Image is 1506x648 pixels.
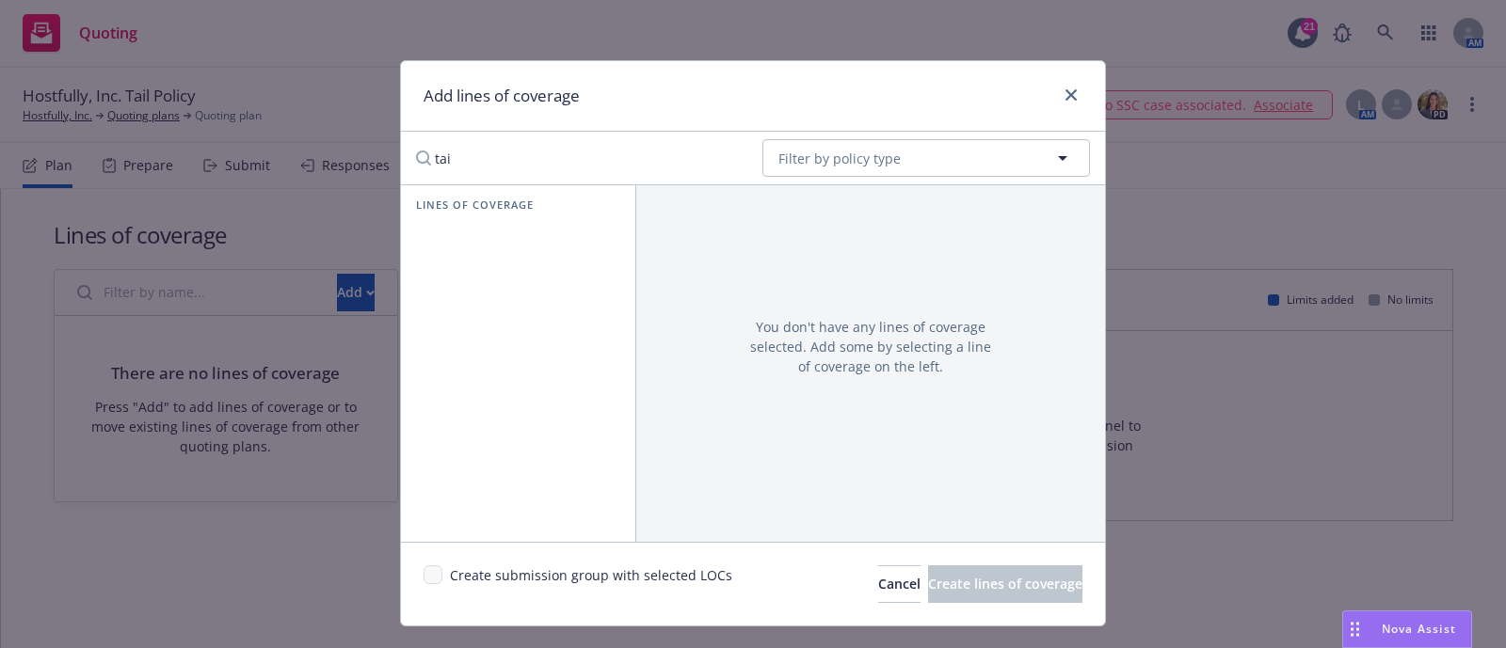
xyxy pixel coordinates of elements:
span: Cancel [878,575,921,593]
h1: Add lines of coverage [424,84,580,108]
button: Cancel [878,565,921,603]
span: Lines of coverage [416,197,534,213]
span: Filter by policy type [778,149,901,168]
div: Drag to move [1343,611,1367,647]
span: Create submission group with selected LOCs [450,565,732,603]
button: Create lines of coverage [928,565,1082,603]
span: You don't have any lines of coverage selected. Add some by selecting a line of coverage on the left. [749,317,992,376]
span: Create lines of coverage [928,575,1082,593]
a: close [1060,84,1082,106]
button: Nova Assist [1342,610,1472,648]
button: Filter by policy type [762,139,1090,177]
input: Search lines of coverage... [405,139,747,177]
span: Nova Assist [1382,621,1456,637]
